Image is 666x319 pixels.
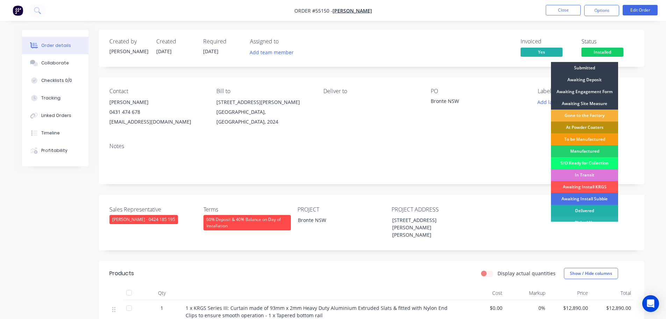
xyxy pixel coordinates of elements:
[160,304,163,312] span: 1
[22,124,88,142] button: Timeline
[22,107,88,124] button: Linked Orders
[250,48,298,57] button: Add team member
[41,77,72,84] div: Checklists 0/0
[216,107,312,127] div: [GEOGRAPHIC_DATA], [GEOGRAPHIC_DATA], 2024
[642,295,659,312] div: Open Intercom Messenger
[109,215,178,224] div: [PERSON_NAME] - 0424 185 195
[13,5,23,16] img: Factory
[22,37,88,54] button: Order details
[41,42,71,49] div: Order details
[431,88,527,95] div: PO
[521,38,573,45] div: Invoiced
[141,286,183,300] div: Qty
[564,268,618,279] button: Show / Hide columns
[186,305,449,319] span: 1 x KRGS Series III: Curtain made of 93mm x 2mm Heavy Duty Aluminium Extruded Slats & fitted with...
[551,145,618,157] div: Manufactured
[109,38,148,45] div: Created by
[216,97,312,127] div: [STREET_ADDRESS][PERSON_NAME][GEOGRAPHIC_DATA], [GEOGRAPHIC_DATA], 2024
[497,270,556,277] label: Display actual quantities
[581,38,634,45] div: Status
[109,88,205,95] div: Contact
[548,286,591,300] div: Price
[551,86,618,98] div: Awaiting Engagement Form
[551,169,618,181] div: In Transit
[41,147,67,154] div: Profitability
[551,110,618,122] div: Gone to the Factory
[551,217,618,229] div: Picked Up
[594,304,631,312] span: $12,890.00
[551,193,618,205] div: Awaiting Install Subbie
[109,143,634,150] div: Notes
[298,205,385,214] label: PROJECT
[551,122,618,133] div: At Powder Coaters
[203,205,291,214] label: Terms
[22,54,88,72] button: Collaborate
[584,5,619,16] button: Options
[156,48,172,55] span: [DATE]
[392,205,479,214] label: PROJECT ADDRESS
[250,38,320,45] div: Assigned to
[22,142,88,159] button: Profitability
[546,5,581,15] button: Close
[294,7,332,14] span: Order #55150 -
[538,88,633,95] div: Labels
[581,48,623,56] span: Installed
[109,48,148,55] div: [PERSON_NAME]
[156,38,195,45] div: Created
[109,97,205,127] div: [PERSON_NAME]0431 474 678[EMAIL_ADDRESS][DOMAIN_NAME]
[109,269,134,278] div: Products
[465,304,503,312] span: $0.00
[387,215,474,240] div: [STREET_ADDRESS][PERSON_NAME][PERSON_NAME]
[551,74,618,86] div: Awaiting Deposit
[551,304,588,312] span: $12,890.00
[551,157,618,169] div: S/O Ready for Collection
[109,205,197,214] label: Sales Representative
[109,97,205,107] div: [PERSON_NAME]
[41,130,60,136] div: Timeline
[551,62,618,74] div: Submitted
[203,215,291,230] div: 60% Deposit & 40% Balance on Day of Installation
[41,60,69,66] div: Collaborate
[551,98,618,110] div: Awaiting Site Measure
[246,48,297,57] button: Add team member
[521,48,563,56] span: Yes
[216,97,312,107] div: [STREET_ADDRESS][PERSON_NAME]
[292,215,380,225] div: Bronte NSW
[216,88,312,95] div: Bill to
[591,286,634,300] div: Total
[623,5,658,15] button: Edit Order
[534,97,566,107] button: Add labels
[505,286,548,300] div: Markup
[323,88,419,95] div: Deliver to
[109,107,205,117] div: 0431 474 678
[22,89,88,107] button: Tracking
[508,304,545,312] span: 0%
[203,38,242,45] div: Required
[109,117,205,127] div: [EMAIL_ADDRESS][DOMAIN_NAME]
[41,112,71,119] div: Linked Orders
[581,48,623,58] button: Installed
[203,48,219,55] span: [DATE]
[22,72,88,89] button: Checklists 0/0
[551,181,618,193] div: Awaiting Install KRGS
[41,95,60,101] div: Tracking
[332,7,372,14] a: [PERSON_NAME]
[431,97,518,107] div: Bronte NSW
[551,133,618,145] div: To be Manufactured
[551,205,618,217] div: Delivered
[463,286,506,300] div: Cost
